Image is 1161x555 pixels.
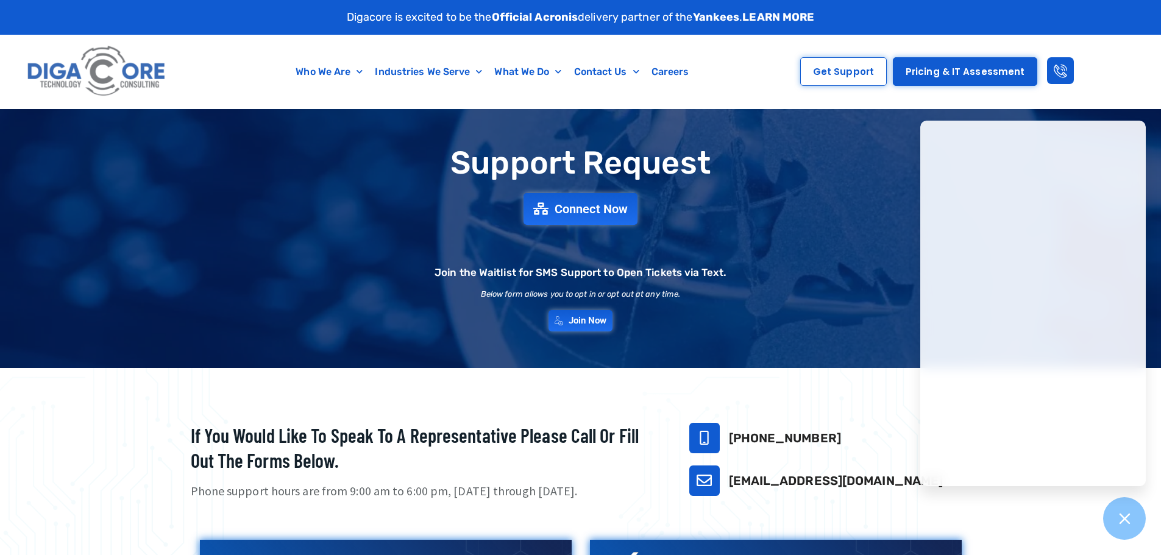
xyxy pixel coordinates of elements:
a: What We Do [488,58,567,86]
a: LEARN MORE [742,10,814,24]
span: Connect Now [555,203,628,215]
a: Who We Are [289,58,369,86]
a: [EMAIL_ADDRESS][DOMAIN_NAME] [729,473,943,488]
a: Connect Now [524,193,637,225]
a: Join Now [549,310,613,331]
h2: Below form allows you to opt in or opt out at any time. [481,290,681,298]
a: Contact Us [568,58,645,86]
a: Careers [645,58,695,86]
strong: Yankees [693,10,740,24]
a: 732-646-5725 [689,423,720,453]
img: Digacore logo 1 [24,41,170,102]
h2: If you would like to speak to a representative please call or fill out the forms below. [191,423,659,473]
span: Pricing & IT Assessment [906,67,1024,76]
a: Get Support [800,57,887,86]
iframe: Chatgenie Messenger [920,121,1146,486]
nav: Menu [229,58,757,86]
a: Pricing & IT Assessment [893,57,1037,86]
h2: Join the Waitlist for SMS Support to Open Tickets via Text. [435,267,726,278]
strong: Official Acronis [492,10,578,24]
p: Digacore is excited to be the delivery partner of the . [347,9,815,26]
a: [PHONE_NUMBER] [729,431,841,445]
p: Phone support hours are from 9:00 am to 6:00 pm, [DATE] through [DATE]. [191,483,659,500]
a: Industries We Serve [369,58,488,86]
span: Get Support [813,67,874,76]
span: Join Now [569,316,607,325]
h1: Support Request [160,146,1001,180]
a: support@digacore.com [689,465,720,496]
